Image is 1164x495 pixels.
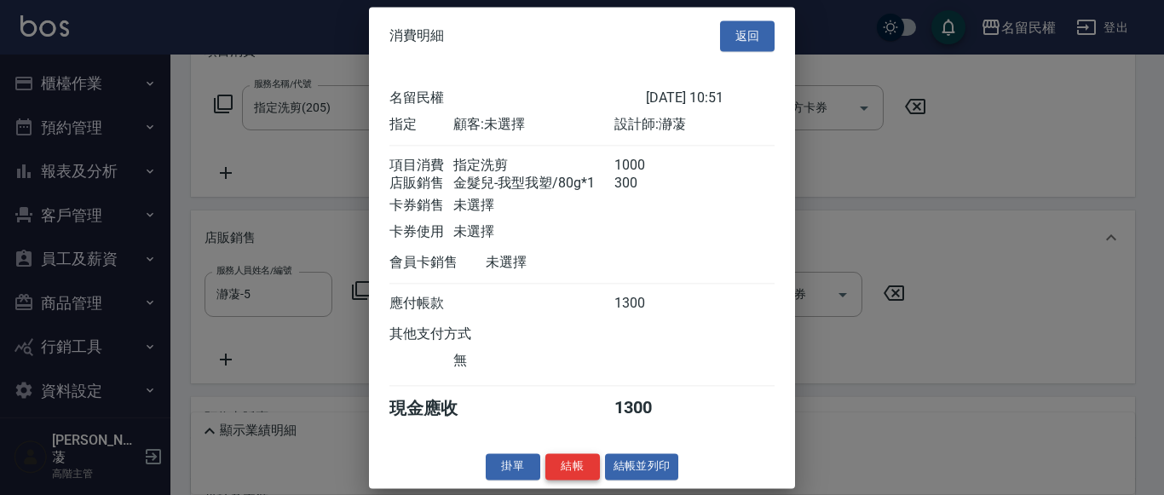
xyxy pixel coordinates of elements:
[389,89,646,107] div: 名留民權
[389,116,453,134] div: 指定
[389,325,518,343] div: 其他支付方式
[605,453,679,480] button: 結帳並列印
[389,223,453,241] div: 卡券使用
[646,89,775,107] div: [DATE] 10:51
[389,27,444,44] span: 消費明細
[614,295,678,313] div: 1300
[614,116,775,134] div: 設計師: 瀞蓤
[389,157,453,175] div: 項目消費
[453,223,614,241] div: 未選擇
[389,295,453,313] div: 應付帳款
[453,197,614,215] div: 未選擇
[389,397,486,420] div: 現金應收
[720,20,775,52] button: 返回
[486,453,540,480] button: 掛單
[614,175,678,193] div: 300
[614,157,678,175] div: 1000
[486,254,646,272] div: 未選擇
[453,352,614,370] div: 無
[453,116,614,134] div: 顧客: 未選擇
[389,197,453,215] div: 卡券銷售
[453,157,614,175] div: 指定洗剪
[614,397,678,420] div: 1300
[545,453,600,480] button: 結帳
[389,254,486,272] div: 會員卡銷售
[453,175,614,193] div: 金髮兒-我型我塑/80g*1
[389,175,453,193] div: 店販銷售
